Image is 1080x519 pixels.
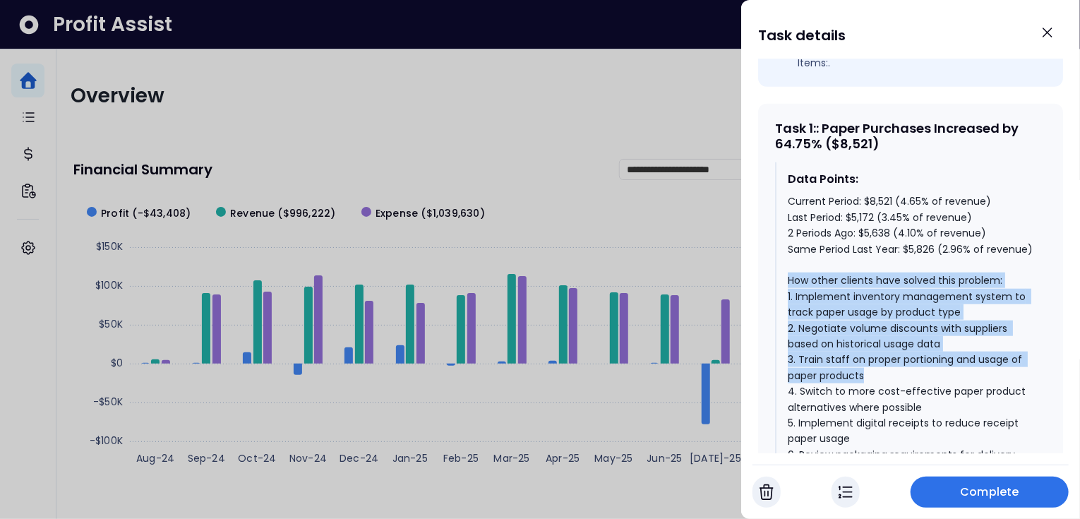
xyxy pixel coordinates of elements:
[758,23,846,48] h1: Task details
[911,477,1069,508] button: Complete
[1032,17,1063,48] button: Close
[961,484,1019,501] span: Complete
[760,484,774,501] img: Cancel Task
[839,484,853,501] img: In Progress
[788,171,1035,188] div: Data Points:
[775,121,1046,151] div: Task 1 : : Paper Purchases Increased by 64.75% ($8,521)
